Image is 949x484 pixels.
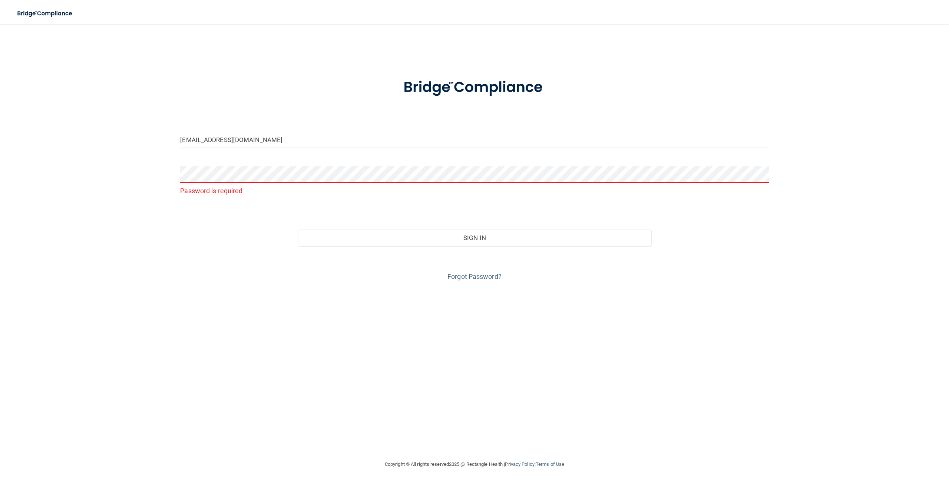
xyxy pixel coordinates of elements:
[505,461,534,467] a: Privacy Policy
[536,461,564,467] a: Terms of Use
[447,273,502,280] a: Forgot Password?
[11,6,79,21] img: bridge_compliance_login_screen.278c3ca4.svg
[298,230,651,246] button: Sign In
[388,68,561,107] img: bridge_compliance_login_screen.278c3ca4.svg
[339,452,610,476] div: Copyright © All rights reserved 2025 @ Rectangle Health | |
[180,131,768,148] input: Email
[180,185,768,197] p: Password is required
